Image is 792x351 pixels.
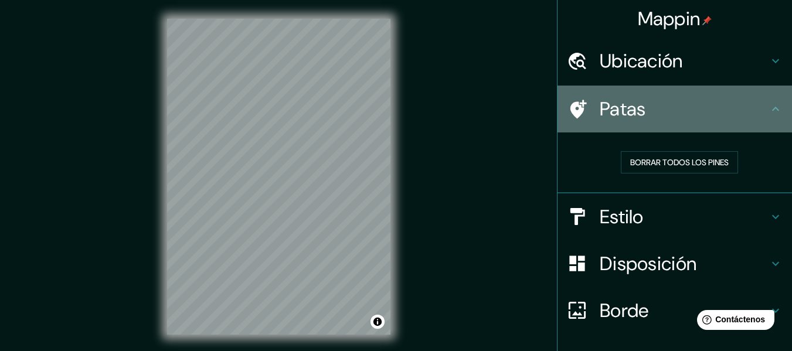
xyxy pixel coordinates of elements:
[688,305,779,338] iframe: Lanzador de widgets de ayuda
[621,151,738,173] button: Borrar todos los pines
[558,193,792,240] div: Estilo
[638,6,701,31] font: Mappin
[600,298,649,323] font: Borde
[600,205,644,229] font: Estilo
[558,240,792,287] div: Disposición
[600,49,683,73] font: Ubicación
[600,97,646,121] font: Patas
[600,251,696,276] font: Disposición
[167,19,390,335] canvas: Mapa
[558,287,792,334] div: Borde
[702,16,712,25] img: pin-icon.png
[558,38,792,84] div: Ubicación
[370,315,385,329] button: Activar o desactivar atribución
[558,86,792,132] div: Patas
[630,157,729,168] font: Borrar todos los pines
